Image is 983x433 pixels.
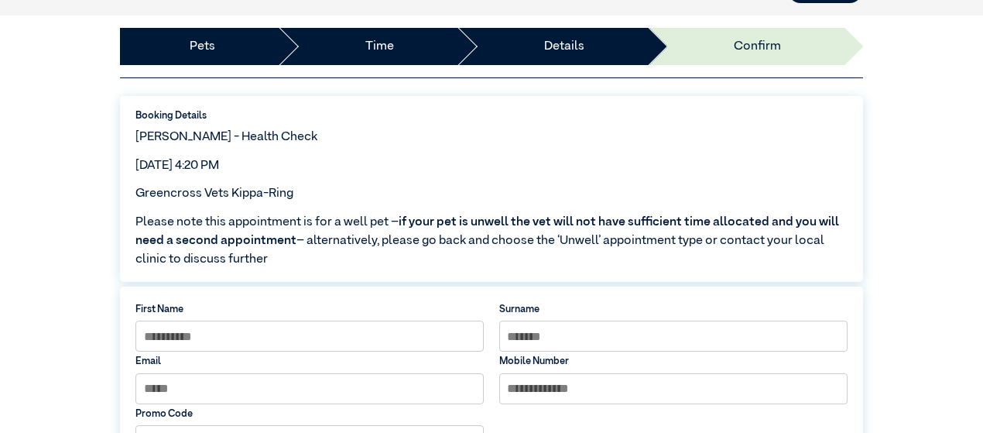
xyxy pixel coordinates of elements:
[135,354,484,369] label: Email
[135,160,219,172] span: [DATE] 4:20 PM
[135,213,848,269] span: Please note this appointment is for a well pet – – alternatively, please go back and choose the ‘...
[135,302,484,317] label: First Name
[135,187,293,200] span: Greencross Vets Kippa-Ring
[499,354,848,369] label: Mobile Number
[499,302,848,317] label: Surname
[190,37,215,56] a: Pets
[135,407,484,421] label: Promo Code
[544,37,584,56] a: Details
[365,37,394,56] a: Time
[135,131,317,143] span: [PERSON_NAME] - Health Check
[135,216,839,247] span: if your pet is unwell the vet will not have sufficient time allocated and you will need a second ...
[135,108,848,123] label: Booking Details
